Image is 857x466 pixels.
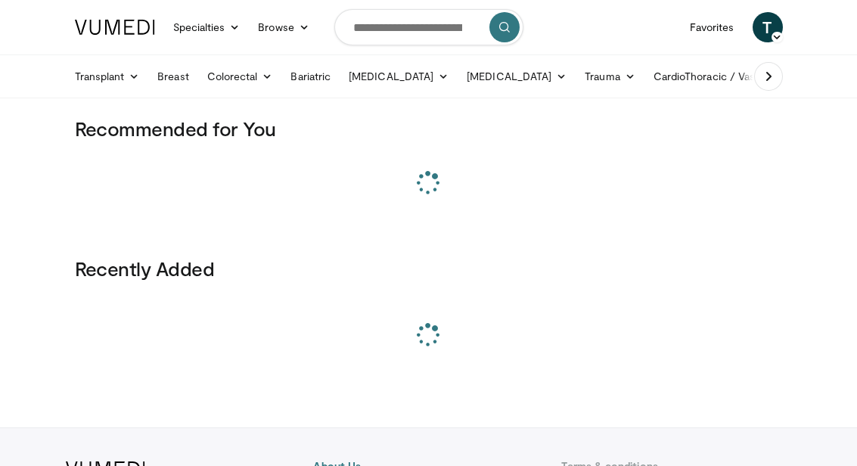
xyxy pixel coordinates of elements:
h3: Recommended for You [75,116,783,141]
a: T [753,12,783,42]
a: Trauma [576,61,644,92]
h3: Recently Added [75,256,783,281]
a: Breast [148,61,197,92]
a: Colorectal [198,61,282,92]
a: [MEDICAL_DATA] [340,61,458,92]
a: Bariatric [281,61,340,92]
a: Browse [249,12,318,42]
a: CardioThoracic / Vascular [644,61,803,92]
a: Specialties [164,12,250,42]
img: VuMedi Logo [75,20,155,35]
a: [MEDICAL_DATA] [458,61,576,92]
a: Favorites [681,12,744,42]
input: Search topics, interventions [334,9,523,45]
a: Transplant [66,61,149,92]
